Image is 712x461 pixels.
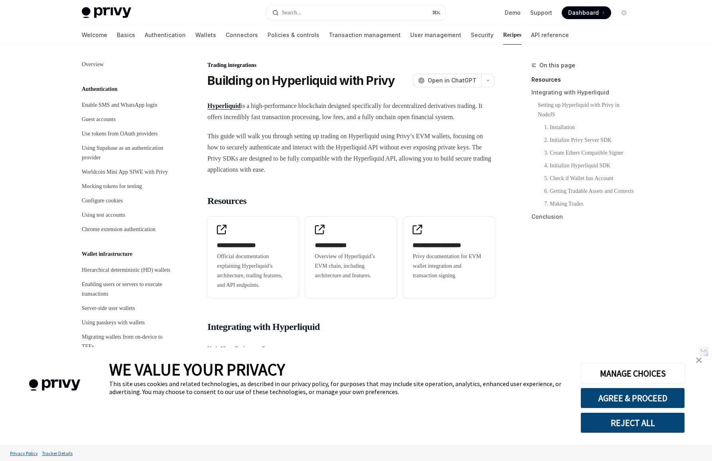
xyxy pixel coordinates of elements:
[82,84,117,94] h5: Authentication
[207,217,299,298] a: **** **** **** *Official documentation explaining Hyperliquid’s architecture, trading features, a...
[82,100,157,110] div: Enable SMS and WhatsApp login
[580,363,685,384] button: MANAGE CHOICES
[82,26,107,45] a: Welcome
[531,26,569,45] a: API reference
[109,380,568,396] div: This site uses cookies and related technologies, as described in our privacy policy, for purposes...
[696,357,702,363] img: close banner
[75,179,177,194] a: Mocking tokens for testing
[75,277,177,301] a: Enabling users or servers to execute transactions
[410,26,461,45] a: User management
[207,100,495,123] span: is a high-performance blockchain designed specifically for decentralized derivatives trading. It ...
[117,26,135,45] a: Basics
[75,330,177,354] a: Migrating wallets from on-device to TEEs
[432,10,441,16] span: ⌘ K
[403,217,495,298] a: **** **** **** *****Privy documentation for EVM wallet integration and transaction signing.
[82,332,173,351] div: Migrating wallets from on-device to TEEs
[75,194,177,208] a: Configure cookies
[538,99,637,121] a: Setting up Hyperliquid with Privy in NodeJS
[531,73,637,86] a: Resources
[691,352,707,368] a: close banner
[82,280,173,299] div: Enabling users or servers to execute transactions
[217,252,289,290] span: Official documentation explaining Hyperliquid’s architecture, trading features, and API endpoints.
[428,77,476,84] span: Open in ChatGPT
[282,8,301,18] div: Search...
[82,60,104,69] div: Overview
[226,26,258,45] a: Connectors
[82,318,145,328] div: Using passkeys with wallets
[539,61,575,70] span: On this page
[544,172,637,185] a: 5. Check if Wallet has Account
[267,6,445,20] button: Search...⌘K
[12,368,97,402] img: company logo
[544,198,637,210] a: 7. Making Trades
[82,182,142,191] div: Mocking tokens for testing
[503,26,521,45] a: Recipes
[195,26,216,45] a: Wallets
[267,26,319,45] a: Policies & controls
[235,339,252,358] button: Python
[568,9,599,17] span: Dashboard
[562,6,611,19] a: Dashboard
[75,141,177,165] a: Using Supabase as an authentication provider
[207,131,495,175] span: This guide will walk you through setting up trading on Hyperliquid using Privy’s EVM wallets, foc...
[531,210,637,223] a: Conclusion
[580,388,685,408] button: AGREE & PROCEED
[207,194,246,207] span: Resources
[305,217,397,298] a: **** **** ***Overview of Hyperliquid’s EVM chain, including architecture and features.
[544,185,637,198] a: 6. Getting Tradable Assets and Contexts
[82,304,135,313] div: Server-side user wallets
[75,263,177,277] a: Hierarchical deterministic (HD) wallets
[471,26,494,45] a: Security
[8,446,40,460] a: Privacy Policy
[207,339,226,358] button: NodeJS
[82,210,125,220] div: Using test accounts
[530,9,552,17] a: Support
[82,196,123,206] div: Configure cookies
[207,102,241,110] a: Hyperliquid
[544,134,637,147] a: 2. Initialize Privy Server SDK
[413,252,485,281] span: Privy documentation for EVM wallet integration and transaction signing.
[75,98,177,112] a: Enable SMS and WhatsApp login
[413,74,481,87] button: Open in ChatGPT
[75,57,177,72] a: Overview
[207,320,320,333] span: Integrating with Hyperliquid
[82,265,170,275] div: Hierarchical deterministic (HD) wallets
[82,7,131,18] img: light logo
[618,6,630,19] button: Toggle dark mode
[75,222,177,237] a: Chrome extension authentication
[40,446,75,460] a: Tracker Details
[207,61,495,69] div: Trading integrations
[82,143,173,163] div: Using Supabase as an authentication provider
[75,127,177,141] a: Use tokens from OAuth providers
[145,26,186,45] a: Authentication
[315,252,387,281] span: Overview of Hyperliquid’s EVM chain, including architecture and features.
[82,129,158,139] div: Use tokens from OAuth providers
[207,73,395,88] h1: Building on Hyperliquid with Privy
[75,208,177,222] a: Using test accounts
[531,86,637,99] a: Integrating with Hyperliquid
[544,159,637,172] a: 4. Initialize Hyperliquid SDK
[329,26,401,45] a: Transaction management
[75,301,177,316] a: Server-side user wallets
[544,121,637,134] a: 1. Installation
[82,167,168,177] div: Worldcoin Mini App SIWE with Privy
[262,339,273,358] button: Rust
[544,147,637,159] a: 3. Create Ethers Compatible Signer
[82,115,116,124] div: Guest accounts
[75,112,177,127] a: Guest accounts
[82,225,155,234] div: Chrome extension authentication
[82,249,132,259] h5: Wallet infrastructure
[75,316,177,330] a: Using passkeys with wallets
[75,165,177,179] a: Worldcoin Mini App SIWE with Privy
[505,9,521,17] a: Demo
[580,412,685,433] button: REJECT ALL
[109,359,285,380] span: WE VALUE YOUR PRIVACY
